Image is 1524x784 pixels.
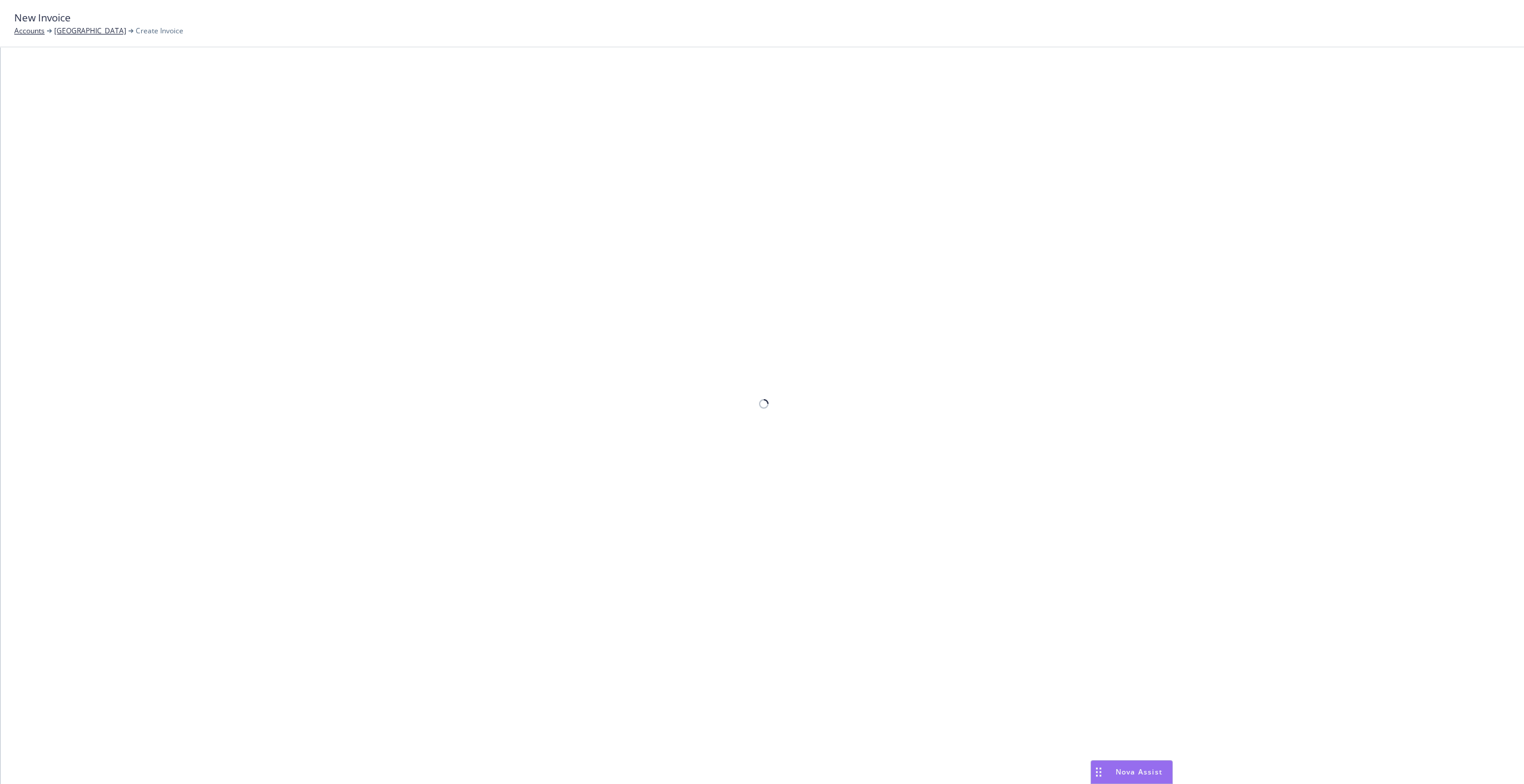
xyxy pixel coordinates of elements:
[54,26,126,36] a: [GEOGRAPHIC_DATA]
[1091,761,1106,783] div: Drag to move
[14,26,45,36] a: Accounts
[1116,767,1163,777] span: Nova Assist
[14,10,71,26] span: New Invoice
[1091,760,1173,784] button: Nova Assist
[136,26,183,36] span: Create Invoice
